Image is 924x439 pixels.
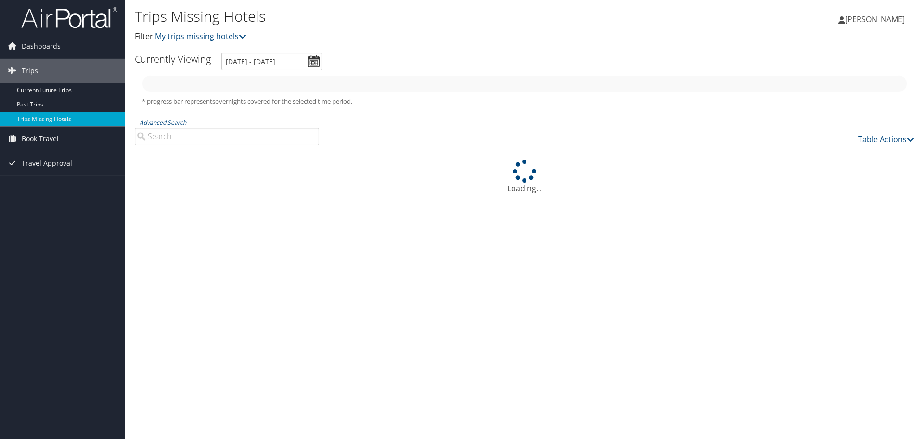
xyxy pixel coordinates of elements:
a: [PERSON_NAME] [838,5,914,34]
img: airportal-logo.png [21,6,117,29]
span: Travel Approval [22,151,72,175]
input: Advanced Search [135,128,319,145]
h3: Currently Viewing [135,53,211,66]
h1: Trips Missing Hotels [135,6,654,27]
p: Filter: [135,30,654,43]
h5: * progress bar represents overnights covered for the selected time period. [142,97,907,106]
span: [PERSON_NAME] [845,14,905,25]
input: [DATE] - [DATE] [221,53,322,70]
a: Table Actions [858,134,914,145]
span: Dashboards [22,34,61,58]
a: Advanced Search [140,119,186,127]
div: Loading... [135,160,914,194]
span: Trips [22,59,38,83]
a: My trips missing hotels [155,31,246,41]
span: Book Travel [22,127,59,151]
